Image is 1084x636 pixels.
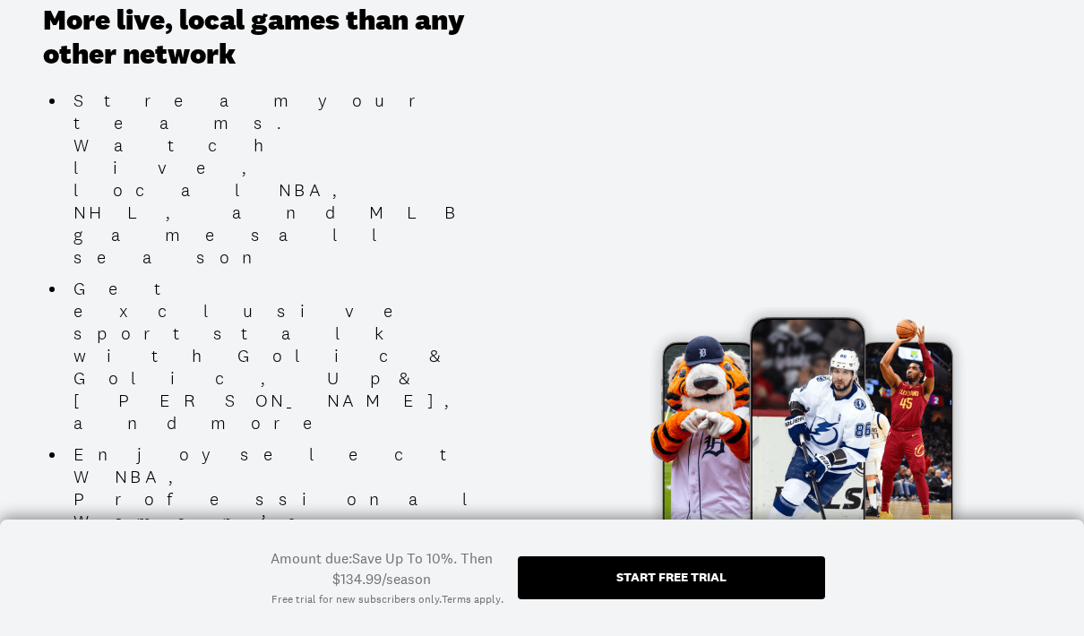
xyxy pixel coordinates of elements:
[442,592,501,607] a: Terms apply
[43,4,506,73] h3: More live, local games than any other network
[575,307,1041,569] img: Promotional Image
[271,592,503,607] div: Free trial for new subscribers only. .
[66,278,506,434] li: Get exclusive sports talk with Golic & Golic, Up & [PERSON_NAME], and more
[616,571,727,583] div: Start free trial
[66,90,506,269] li: Stream your teams. Watch live, local NBA, NHL, and MLB games all season
[66,443,506,623] li: Enjoy select WNBA, Professional Women’s Hockey League (PWHL) and more
[259,548,503,589] div: Amount due: Save Up To 10%. Then $134.99/season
